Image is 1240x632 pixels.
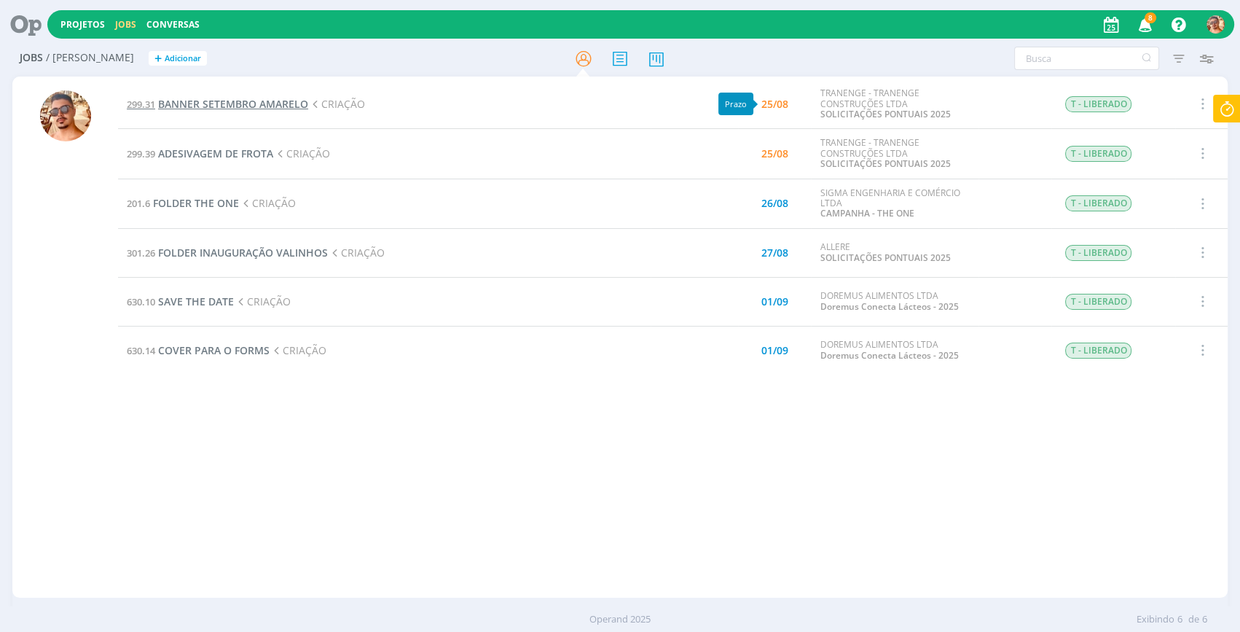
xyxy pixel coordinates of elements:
[820,108,950,120] a: SOLICITAÇÕES PONTUAIS 2025
[761,149,788,159] div: 25/08
[761,198,788,208] div: 26/08
[1065,96,1131,112] span: T - LIBERADO
[127,246,328,260] a: 301.26FOLDER INAUGURAÇÃO VALINHOS
[1206,15,1225,34] img: V
[146,18,200,31] a: Conversas
[1065,343,1131,359] span: T - LIBERADO
[154,51,162,66] span: +
[158,343,270,357] span: COVER PARA O FORMS
[1065,146,1131,162] span: T - LIBERADO
[820,207,914,219] a: CAMPANHA - THE ONE
[328,246,385,260] span: CRIAÇÃO
[820,157,950,170] a: SOLICITAÇÕES PONTUAIS 2025
[149,51,207,66] button: +Adicionar
[239,196,296,210] span: CRIAÇÃO
[1014,47,1159,70] input: Busca
[1177,612,1182,627] span: 6
[234,294,291,308] span: CRIAÇÃO
[127,98,155,111] span: 299.31
[1188,612,1199,627] span: de
[820,138,970,169] div: TRANENGE - TRANENGE CONSTRUÇÕES LTDA
[273,147,330,160] span: CRIAÇÃO
[820,300,958,313] a: Doremus Conecta Lácteos - 2025
[127,343,270,357] a: 630.14COVER PARA O FORMS
[60,18,105,31] a: Projetos
[158,294,234,308] span: SAVE THE DATE
[270,343,326,357] span: CRIAÇÃO
[1065,245,1131,261] span: T - LIBERADO
[1065,294,1131,310] span: T - LIBERADO
[1145,12,1156,23] span: 8
[127,196,239,210] a: 201.6FOLDER THE ONE
[40,90,91,141] img: V
[820,188,970,219] div: SIGMA ENGENHARIA E COMÉRCIO LTDA
[761,248,788,258] div: 27/08
[158,147,273,160] span: ADESIVAGEM DE FROTA
[111,19,141,31] button: Jobs
[820,340,970,361] div: DOREMUS ALIMENTOS LTDA
[820,242,970,263] div: ALLERE
[1202,612,1207,627] span: 6
[761,346,788,356] div: 01/09
[158,246,328,260] span: FOLDER INAUGURAÇÃO VALINHOS
[165,54,201,63] span: Adicionar
[1065,195,1131,211] span: T - LIBERADO
[127,147,273,160] a: 299.39ADESIVAGEM DE FROTA
[46,52,134,64] span: / [PERSON_NAME]
[1137,612,1174,627] span: Exibindo
[761,99,788,109] div: 25/08
[820,251,950,264] a: SOLICITAÇÕES PONTUAIS 2025
[127,147,155,160] span: 299.39
[308,97,365,111] span: CRIAÇÃO
[127,246,155,260] span: 301.26
[153,196,239,210] span: FOLDER THE ONE
[142,19,204,31] button: Conversas
[718,93,753,115] div: Prazo
[1206,12,1225,37] button: V
[127,197,150,210] span: 201.6
[820,291,970,312] div: DOREMUS ALIMENTOS LTDA
[127,295,155,308] span: 630.10
[158,97,308,111] span: BANNER SETEMBRO AMARELO
[1129,12,1159,38] button: 8
[56,19,109,31] button: Projetos
[127,344,155,357] span: 630.14
[20,52,43,64] span: Jobs
[761,297,788,307] div: 01/09
[115,18,136,31] a: Jobs
[127,97,308,111] a: 299.31BANNER SETEMBRO AMARELO
[820,88,970,120] div: TRANENGE - TRANENGE CONSTRUÇÕES LTDA
[127,294,234,308] a: 630.10SAVE THE DATE
[820,349,958,362] a: Doremus Conecta Lácteos - 2025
